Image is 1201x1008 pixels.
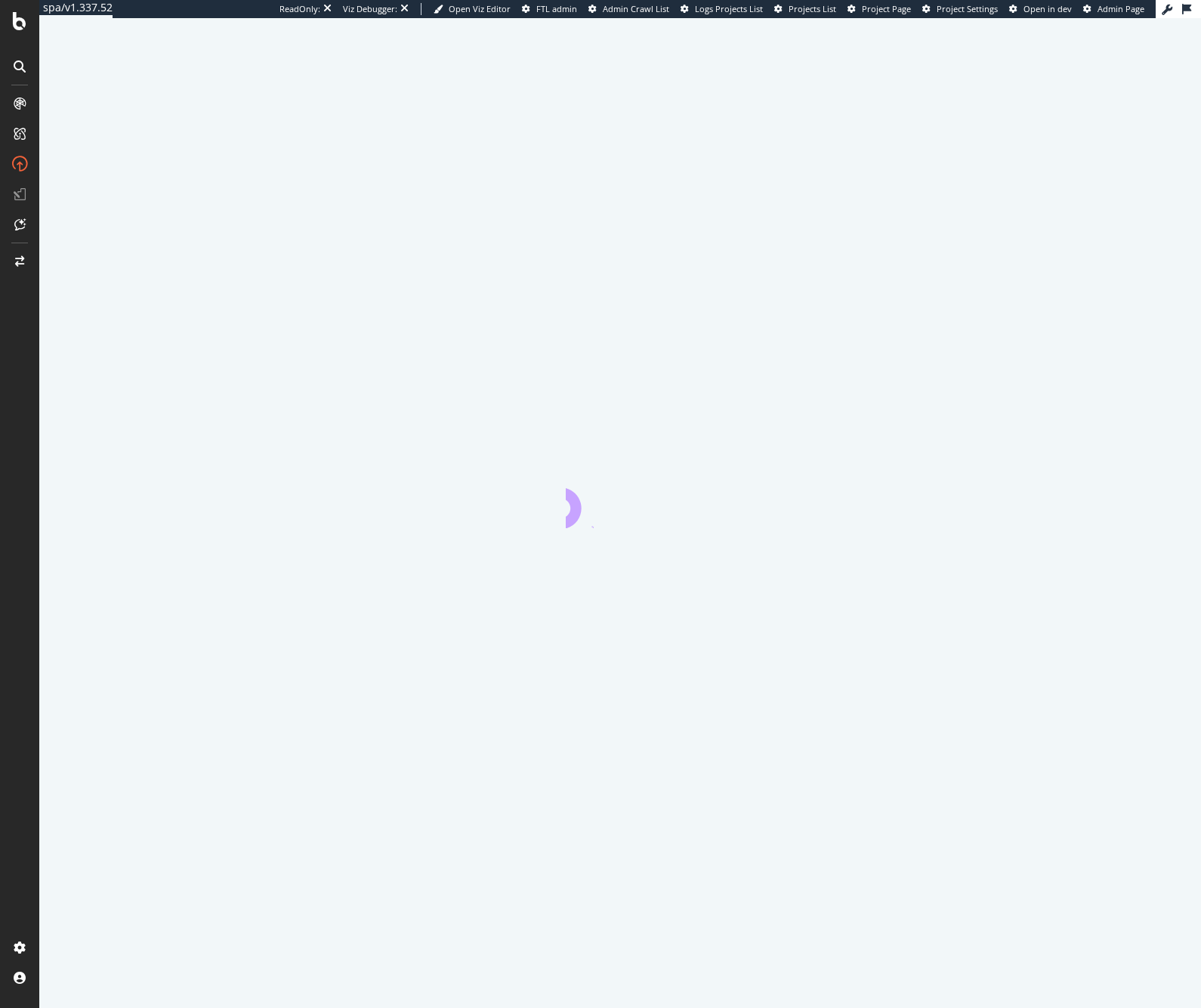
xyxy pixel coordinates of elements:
a: Project Settings [922,3,998,15]
a: Projects List [774,3,836,15]
span: Open Viz Editor [449,3,511,14]
div: Viz Debugger: [343,3,397,15]
a: FTL admin [522,3,577,15]
span: Admin Page [1098,3,1144,14]
a: Admin Page [1083,3,1144,15]
span: Project Settings [937,3,998,14]
span: Project Page [862,3,911,14]
div: animation [566,474,675,528]
span: Admin Crawl List [603,3,669,14]
a: Open Viz Editor [434,3,511,15]
span: Projects List [789,3,836,14]
a: Admin Crawl List [588,3,669,15]
span: FTL admin [536,3,577,14]
span: Open in dev [1023,3,1072,14]
a: Open in dev [1009,3,1072,15]
a: Project Page [847,3,911,15]
a: Logs Projects List [681,3,763,15]
div: ReadOnly: [279,3,320,15]
span: Logs Projects List [695,3,763,14]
